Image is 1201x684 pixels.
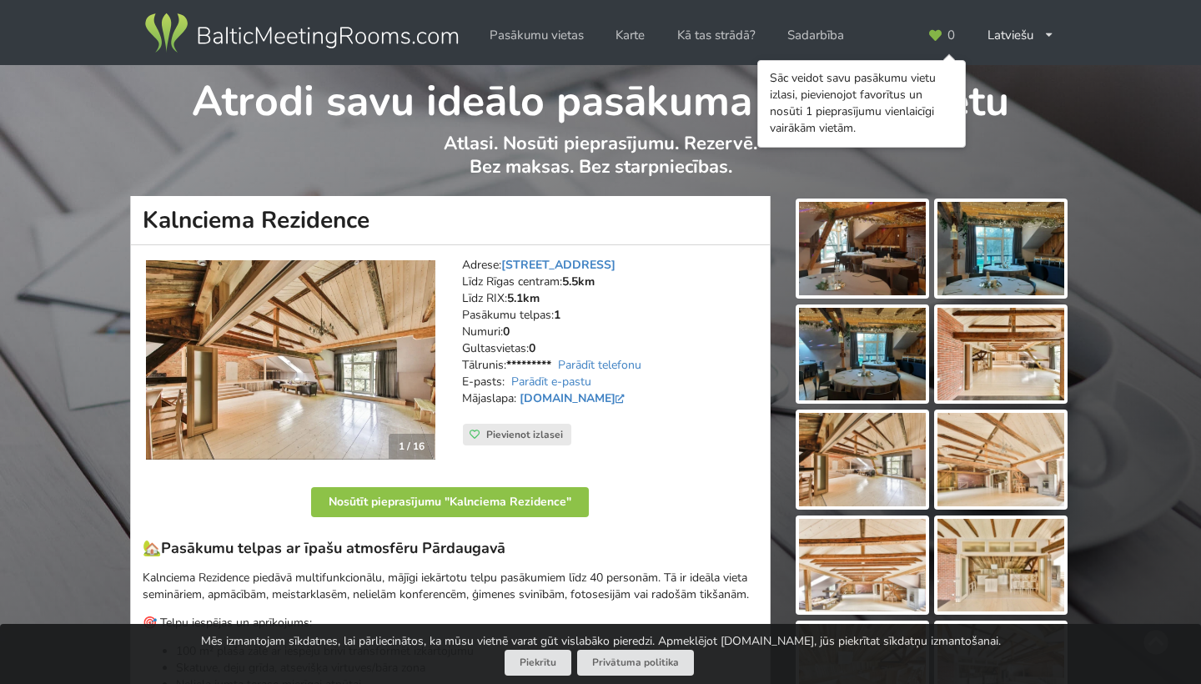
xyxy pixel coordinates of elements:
a: Pasākumu vietas [478,19,595,52]
div: Sāc veidot savu pasākumu vietu izlasi, pievienojot favorītus un nosūti 1 pieprasījumu vienlaicīgi... [770,70,953,137]
div: 1 / 16 [389,434,435,459]
p: Atlasi. Nosūti pieprasījumu. Rezervē. Bez maksas. Bez starpniecības. [131,132,1071,196]
strong: 0 [529,340,535,356]
span: 0 [947,29,955,42]
h1: Kalnciema Rezidence [130,196,771,245]
div: Latviešu [976,19,1067,52]
p: 🎯 Telpu iespējas un aprīkojums: [143,615,758,631]
a: Kā tas strādā? [666,19,767,52]
span: Pievienot izlasei [486,428,563,441]
img: Kalnciema Rezidence | Rīga | Pasākumu vieta - galerijas bilde [799,202,926,295]
button: Piekrītu [505,650,571,676]
strong: 5.1km [507,290,540,306]
img: Baltic Meeting Rooms [142,10,461,57]
h3: 🏡 [143,539,758,558]
button: Nosūtīt pieprasījumu "Kalnciema Rezidence" [311,487,589,517]
strong: Pasākumu telpas ar īpašu atmosfēru Pārdaugavā [161,538,505,558]
a: [STREET_ADDRESS] [501,257,616,273]
strong: 5.5km [562,274,595,289]
img: Kalnciema Rezidence | Rīga | Pasākumu vieta - galerijas bilde [937,413,1064,506]
img: Kalnciema Rezidence | Rīga | Pasākumu vieta - galerijas bilde [937,308,1064,401]
img: Kalnciema Rezidence | Rīga | Pasākumu vieta - galerijas bilde [937,519,1064,612]
h1: Atrodi savu ideālo pasākuma norises vietu [131,65,1071,128]
img: Kalnciema Rezidence | Rīga | Pasākumu vieta - galerijas bilde [799,413,926,506]
a: Parādīt e-pastu [511,374,591,390]
img: Kalnciema Rezidence | Rīga | Pasākumu vieta - galerijas bilde [937,202,1064,295]
img: Kalnciema Rezidence | Rīga | Pasākumu vieta - galerijas bilde [799,519,926,612]
img: Kalnciema Rezidence | Rīga | Pasākumu vieta - galerijas bilde [799,308,926,401]
a: [DOMAIN_NAME] [520,390,629,406]
address: Adrese: Līdz Rīgas centram: Līdz RIX: Pasākumu telpas: Numuri: Gultasvietas: Tālrunis: E-pasts: M... [462,257,758,424]
strong: 1 [554,307,560,323]
a: Sadarbība [776,19,856,52]
a: Parādīt telefonu [558,357,641,373]
a: Privātuma politika [577,650,694,676]
img: Neierastas vietas | Rīga | Kalnciema Rezidence [146,260,435,460]
a: Karte [604,19,656,52]
p: Kalnciema Rezidence piedāvā multifunkcionālu, mājīgi iekārtotu telpu pasākumiem līdz 40 personām.... [143,570,758,603]
strong: 0 [503,324,510,339]
a: Neierastas vietas | Rīga | Kalnciema Rezidence 1 / 16 [146,260,435,460]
